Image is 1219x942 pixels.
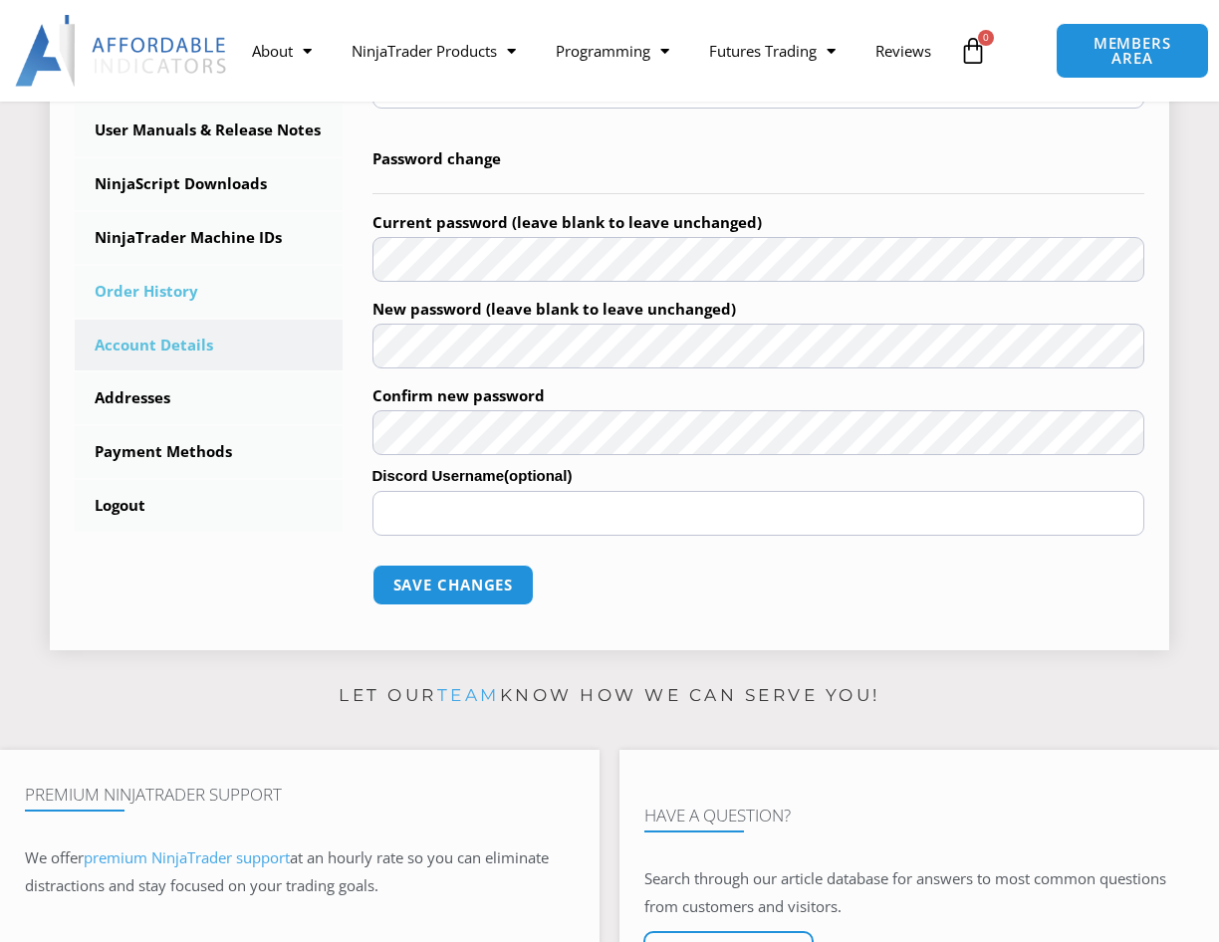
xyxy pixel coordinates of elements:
[84,847,290,867] a: premium NinjaTrader support
[75,480,343,532] a: Logout
[232,28,332,74] a: About
[536,28,689,74] a: Programming
[929,22,1017,80] a: 0
[25,847,84,867] span: We offer
[75,426,343,478] a: Payment Methods
[437,685,500,705] a: team
[372,294,1145,324] label: New password (leave blank to leave unchanged)
[644,806,1194,825] h4: Have A Question?
[1056,23,1209,79] a: MEMBERS AREA
[372,207,1145,237] label: Current password (leave blank to leave unchanged)
[504,467,572,484] span: (optional)
[372,565,535,605] button: Save changes
[75,212,343,264] a: NinjaTrader Machine IDs
[75,51,343,532] nav: Account pages
[332,28,536,74] a: NinjaTrader Products
[232,28,951,74] nav: Menu
[1077,36,1188,66] span: MEMBERS AREA
[372,125,1145,194] legend: Password change
[372,461,1145,491] label: Discord Username
[689,28,855,74] a: Futures Trading
[15,15,229,87] img: LogoAI | Affordable Indicators – NinjaTrader
[978,30,994,46] span: 0
[644,865,1194,921] p: Search through our article database for answers to most common questions from customers and visit...
[25,785,575,805] h4: Premium NinjaTrader Support
[75,158,343,210] a: NinjaScript Downloads
[855,28,951,74] a: Reviews
[75,320,343,371] a: Account Details
[75,105,343,156] a: User Manuals & Release Notes
[75,266,343,318] a: Order History
[75,372,343,424] a: Addresses
[372,380,1145,410] label: Confirm new password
